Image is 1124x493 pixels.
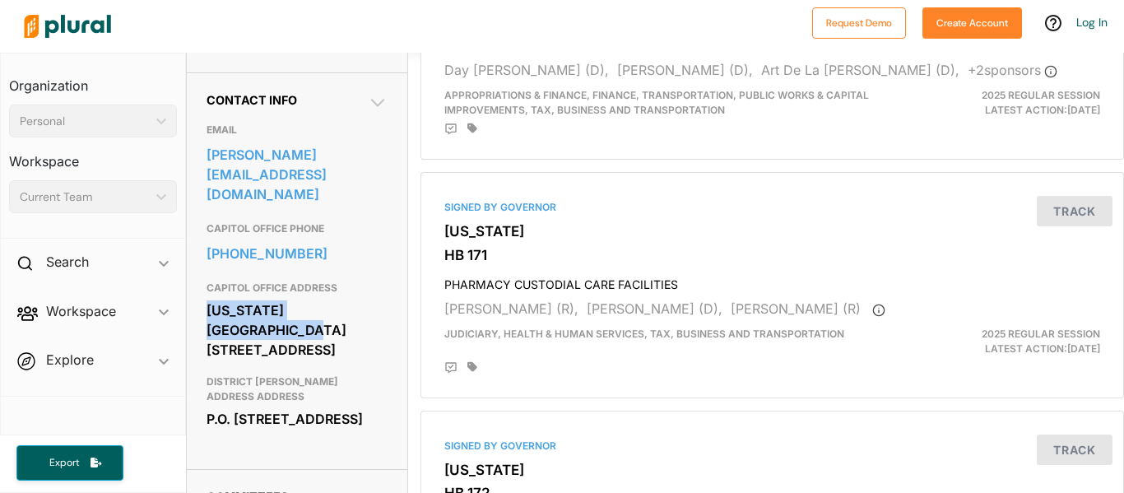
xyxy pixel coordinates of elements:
h3: [US_STATE] [444,462,1100,478]
h3: CAPITOL OFFICE PHONE [207,219,388,239]
div: Personal [20,113,150,130]
button: Track [1037,196,1112,226]
div: Signed by Governor [444,439,1100,453]
div: P.O. [STREET_ADDRESS] [207,407,388,431]
a: Create Account [922,13,1022,30]
a: Request Demo [812,13,906,30]
div: Add tags [467,123,477,134]
button: Track [1037,435,1112,465]
button: Create Account [922,7,1022,39]
span: 2025 Regular Session [982,328,1100,340]
h3: CAPITOL OFFICE ADDRESS [207,278,388,298]
button: Export [16,445,123,481]
a: [PERSON_NAME][EMAIL_ADDRESS][DOMAIN_NAME] [207,142,388,207]
div: Current Team [20,188,150,206]
span: Judiciary, Health & Human Services, Tax, Business and Transportation [444,328,844,340]
h3: EMAIL [207,120,388,140]
span: Export [38,456,91,470]
div: [US_STATE][GEOGRAPHIC_DATA] [STREET_ADDRESS] [207,298,388,362]
h3: DISTRICT [PERSON_NAME] ADDRESS ADDRESS [207,372,388,407]
h3: Organization [9,62,177,98]
span: Art De La [PERSON_NAME] (D), [761,62,959,78]
div: Add Position Statement [444,123,457,136]
div: Signed by Governor [444,200,1100,215]
h4: PHARMACY CUSTODIAL CARE FACILITIES [444,270,1100,292]
div: Latest Action: [DATE] [885,88,1112,118]
span: Appropriations & Finance, Finance, Transportation, Public Works & Capital Improvements, Tax, Busi... [444,89,869,116]
span: 2025 Regular Session [982,89,1100,101]
div: Add tags [467,361,477,373]
h3: Workspace [9,137,177,174]
span: [PERSON_NAME] (D), [617,62,753,78]
span: [PERSON_NAME] (R) [731,300,861,317]
span: [PERSON_NAME] (R), [444,300,578,317]
span: + 2 sponsor s [968,62,1057,78]
h3: [US_STATE] [444,223,1100,240]
span: Day [PERSON_NAME] (D), [444,62,609,78]
div: Latest Action: [DATE] [885,327,1112,356]
a: Log In [1076,15,1108,30]
span: [PERSON_NAME] (D), [587,300,722,317]
h2: Search [46,253,89,271]
span: Contact Info [207,93,297,107]
div: Add Position Statement [444,361,457,374]
a: [PHONE_NUMBER] [207,241,388,266]
h3: HB 171 [444,247,1100,263]
button: Request Demo [812,7,906,39]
